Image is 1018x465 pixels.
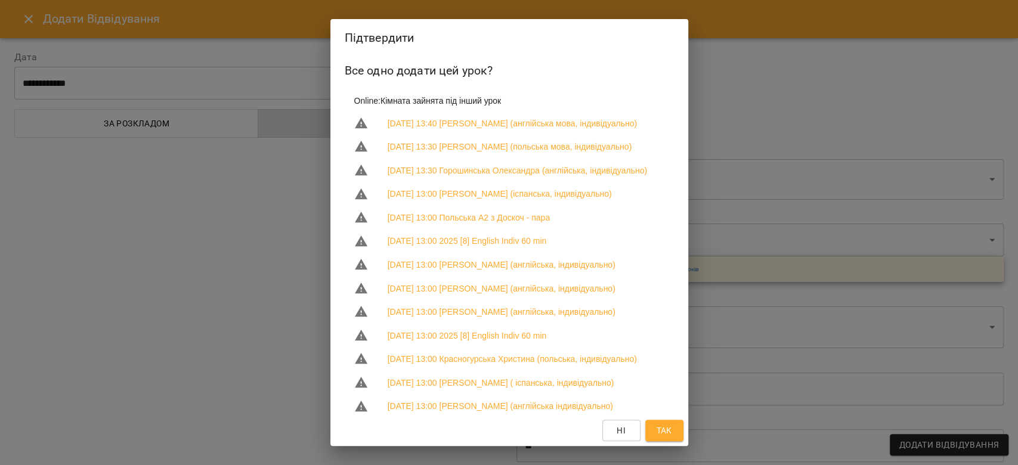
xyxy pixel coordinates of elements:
h2: Підтвердити [345,29,674,47]
a: [DATE] 13:00 [PERSON_NAME] (англійська, індивідуально) [388,306,615,318]
a: [DATE] 13:30 Горошинська Олександра (англійська, індивідуально) [388,165,647,176]
a: [DATE] 13:00 2025 [8] English Indiv 60 min [388,330,547,342]
span: Ні [617,423,626,438]
a: [DATE] 13:00 [PERSON_NAME] (англійська, індивідуально) [388,283,615,294]
h6: Все одно додати цей урок? [345,61,674,80]
button: Так [645,420,683,441]
a: [DATE] 13:00 2025 [8] English Indiv 60 min [388,235,547,247]
span: Так [656,423,672,438]
a: [DATE] 13:00 [PERSON_NAME] (англійська індивідуально) [388,400,613,412]
a: [DATE] 13:00 [PERSON_NAME] (англійська, індивідуально) [388,259,615,271]
a: [DATE] 13:30 [PERSON_NAME] (польська мова, індивідуально) [388,141,632,153]
a: [DATE] 13:00 Польська А2 з Доскоч - пара [388,212,550,224]
a: [DATE] 13:00 Красногурська Христина (польська, індивідуально) [388,353,637,365]
a: [DATE] 13:00 [PERSON_NAME] ( іспанська, індивідуально) [388,377,614,389]
a: [DATE] 13:00 [PERSON_NAME] (іспанська, індивідуально) [388,188,612,200]
button: Ні [602,420,640,441]
a: [DATE] 13:40 [PERSON_NAME] (англійська мова, індивідуально) [388,117,638,129]
li: Online : Кімната зайнята під інший урок [345,90,674,111]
